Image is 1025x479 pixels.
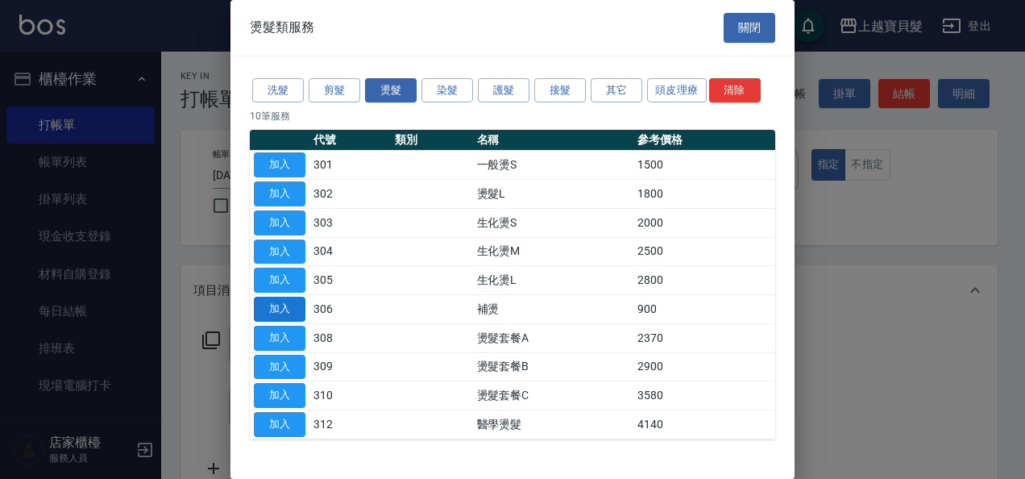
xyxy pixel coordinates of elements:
[309,151,391,180] td: 301
[309,130,391,151] th: 代號
[633,237,775,266] td: 2500
[633,266,775,295] td: 2800
[633,208,775,237] td: 2000
[254,383,305,408] button: 加入
[473,130,634,151] th: 名稱
[254,240,305,264] button: 加入
[309,410,391,439] td: 312
[309,323,391,352] td: 308
[250,19,314,35] span: 燙髮類服務
[254,326,305,351] button: 加入
[254,210,305,235] button: 加入
[309,295,391,324] td: 306
[309,266,391,295] td: 305
[254,152,305,177] button: 加入
[309,78,360,103] button: 剪髮
[724,13,775,43] button: 關閉
[633,381,775,410] td: 3580
[254,412,305,437] button: 加入
[473,237,634,266] td: 生化燙M
[633,295,775,324] td: 900
[633,323,775,352] td: 2370
[250,109,775,123] p: 10 筆服務
[473,208,634,237] td: 生化燙S
[473,180,634,209] td: 燙髮L
[473,266,634,295] td: 生化燙L
[647,78,707,103] button: 頭皮理療
[633,410,775,439] td: 4140
[534,78,586,103] button: 接髮
[473,295,634,324] td: 補燙
[473,352,634,381] td: 燙髮套餐B
[709,78,761,103] button: 清除
[254,355,305,380] button: 加入
[478,78,529,103] button: 護髮
[365,78,417,103] button: 燙髮
[633,352,775,381] td: 2900
[473,323,634,352] td: 燙髮套餐A
[309,180,391,209] td: 302
[309,237,391,266] td: 304
[633,130,775,151] th: 參考價格
[254,268,305,293] button: 加入
[391,130,472,151] th: 類別
[309,352,391,381] td: 309
[309,381,391,410] td: 310
[591,78,642,103] button: 其它
[309,208,391,237] td: 303
[633,151,775,180] td: 1500
[633,180,775,209] td: 1800
[254,297,305,322] button: 加入
[473,410,634,439] td: 醫學燙髮
[421,78,473,103] button: 染髮
[473,151,634,180] td: 一般燙S
[254,181,305,206] button: 加入
[252,78,304,103] button: 洗髮
[473,381,634,410] td: 燙髮套餐C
